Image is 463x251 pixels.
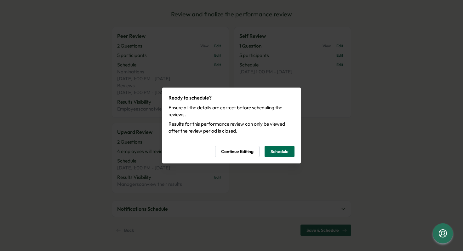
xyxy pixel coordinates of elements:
[265,146,294,157] button: Schedule
[271,146,289,157] span: Schedule
[169,121,294,134] span: Results for this performance review can only be viewed after the review period is closed.
[169,104,294,118] span: Ensure all the details are correct before scheduling the reviews.
[221,146,254,157] span: Continue Editing
[169,94,212,101] span: Ready to schedule?
[215,146,260,157] button: Continue Editing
